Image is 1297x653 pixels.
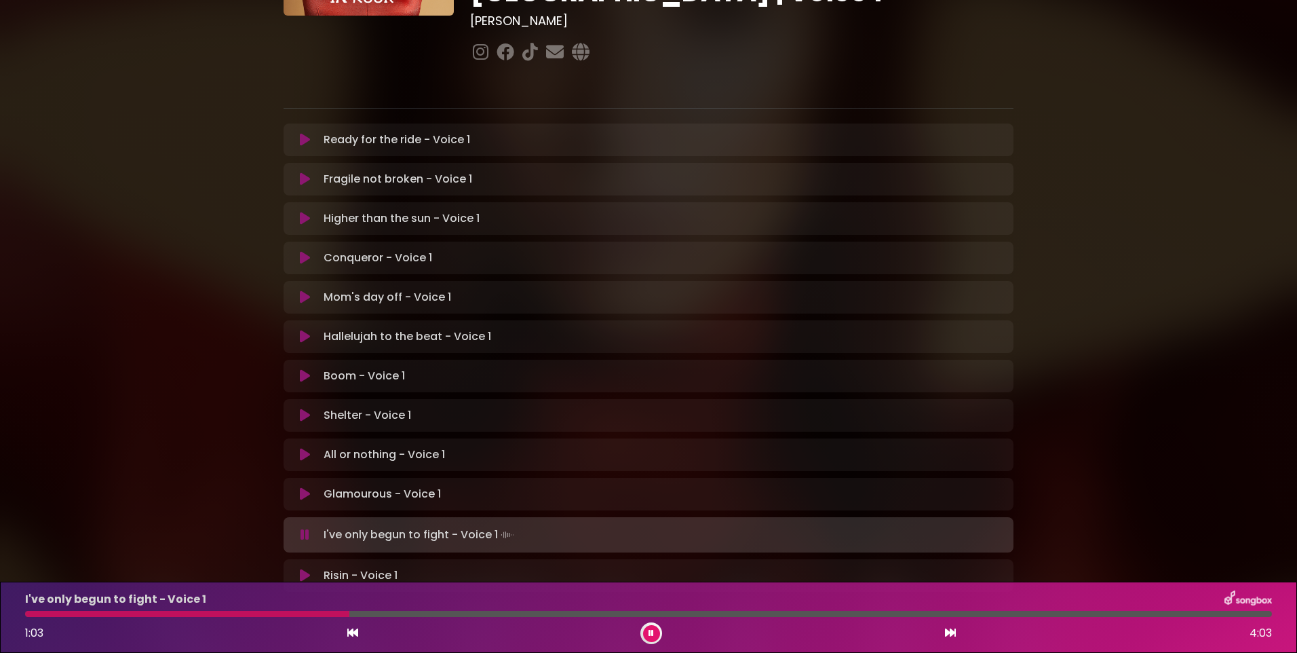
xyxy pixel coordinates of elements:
[324,171,472,187] p: Fragile not broken - Voice 1
[324,447,445,463] p: All or nothing - Voice 1
[324,210,480,227] p: Higher than the sun - Voice 1
[324,132,470,148] p: Ready for the ride - Voice 1
[324,407,411,424] p: Shelter - Voice 1
[324,368,405,384] p: Boom - Voice 1
[25,625,43,641] span: 1:03
[1250,625,1272,641] span: 4:03
[324,567,398,584] p: Risin - Voice 1
[324,329,491,345] p: Hallelujah to the beat - Voice 1
[324,250,432,266] p: Conqueror - Voice 1
[324,525,517,544] p: I've only begun to fight - Voice 1
[1224,591,1272,608] img: songbox-logo-white.png
[25,591,206,608] p: I've only begun to fight - Voice 1
[498,525,517,544] img: waveform4.gif
[324,486,441,502] p: Glamourous - Voice 1
[470,14,1013,29] h3: [PERSON_NAME]
[324,289,451,305] p: Mom's day off - Voice 1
